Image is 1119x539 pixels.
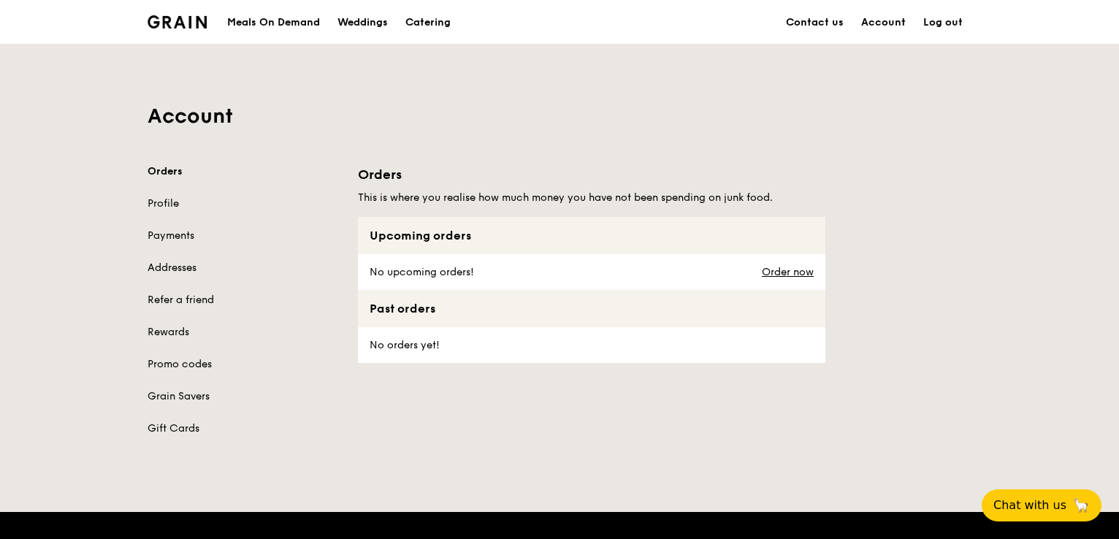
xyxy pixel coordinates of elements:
a: Addresses [148,261,340,275]
span: 🦙 [1072,497,1090,514]
div: No upcoming orders! [358,254,483,290]
a: Promo codes [148,357,340,372]
div: No orders yet! [358,327,448,363]
a: Contact us [777,1,852,45]
a: Order now [762,267,814,278]
div: Meals On Demand [227,1,320,45]
div: Weddings [337,1,388,45]
a: Catering [397,1,459,45]
a: Payments [148,229,340,243]
span: Chat with us [993,497,1066,514]
a: Orders [148,164,340,179]
h5: This is where you realise how much money you have not been spending on junk food. [358,191,825,205]
div: Upcoming orders [358,217,825,254]
button: Chat with us🦙 [982,489,1101,521]
div: Past orders [358,290,825,327]
a: Log out [914,1,971,45]
a: Gift Cards [148,421,340,436]
h1: Orders [358,164,825,185]
a: Account [852,1,914,45]
a: Weddings [329,1,397,45]
div: Catering [405,1,451,45]
img: Grain [148,15,207,28]
a: Rewards [148,325,340,340]
a: Profile [148,196,340,211]
h1: Account [148,103,971,129]
a: Grain Savers [148,389,340,404]
a: Refer a friend [148,293,340,307]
